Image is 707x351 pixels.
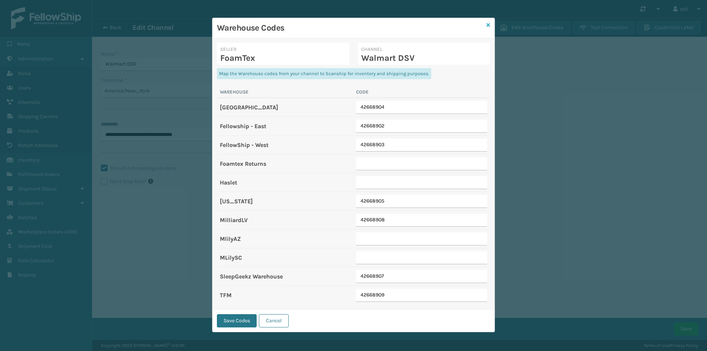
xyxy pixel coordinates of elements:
label: SleepGeekz Warehouse [220,273,283,280]
button: Save Codes [217,314,257,327]
label: Seller [220,46,346,53]
th: Code [354,89,489,98]
p: FoamTex [220,53,346,64]
th: Warehouse [218,89,353,98]
button: Cancel [259,314,289,327]
label: Channel [361,46,487,53]
div: Map the Warehouse codes from your channel to Scanship for inventory and shipping purposes. [217,68,431,79]
h3: Warehouse Codes [217,22,483,34]
p: Walmart DSV [361,53,487,64]
label: [US_STATE] [220,198,253,205]
label: FellowShip - West [220,141,268,148]
label: Haslet [220,179,237,186]
label: TFM [220,292,232,299]
label: [GEOGRAPHIC_DATA] [220,104,278,111]
label: Foamtex Returns [220,160,266,167]
label: MLilySC [220,254,242,261]
label: Fellowship - East [220,123,266,130]
label: MlilyAZ [220,235,241,242]
label: MilliardLV [220,217,248,224]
